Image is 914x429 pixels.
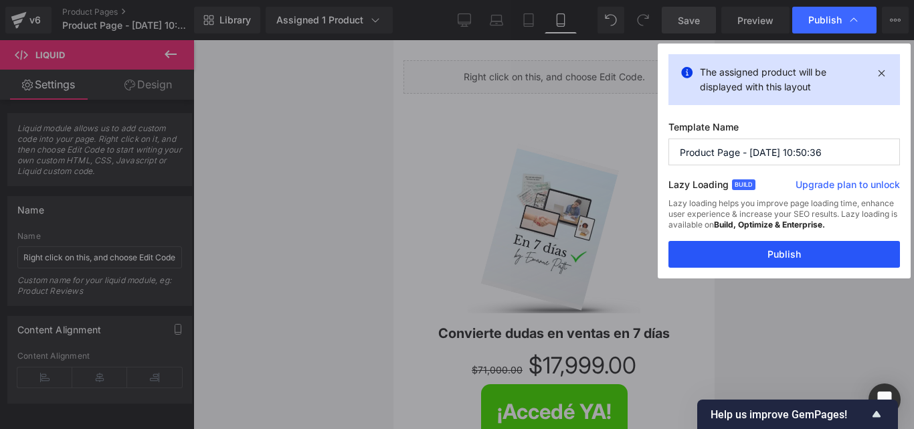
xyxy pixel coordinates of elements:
[668,198,900,241] div: Lazy loading helps you improve page loading time, enhance user experience & increase your SEO res...
[711,406,885,422] button: Show survey - Help us improve GemPages!
[135,307,243,343] span: $17,999.00
[78,324,129,335] span: $71,000.00
[104,359,218,383] span: ¡Accedé YA!
[796,178,900,197] a: Upgrade plan to unlock
[668,121,900,139] label: Template Name
[668,241,900,268] button: Publish
[714,220,825,230] strong: Build, Optimize & Enterprise.
[88,344,234,399] button: ¡Accedé YA!
[668,176,729,198] label: Lazy Loading
[732,179,755,190] span: Build
[700,65,869,94] p: The assigned product will be displayed with this layout
[869,383,901,416] div: Open Intercom Messenger
[74,100,247,273] img: Convierte dudas en ventas en 7 días
[711,408,869,421] span: Help us improve GemPages!
[808,14,842,26] span: Publish
[45,285,276,301] a: Convierte dudas en ventas en 7 días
